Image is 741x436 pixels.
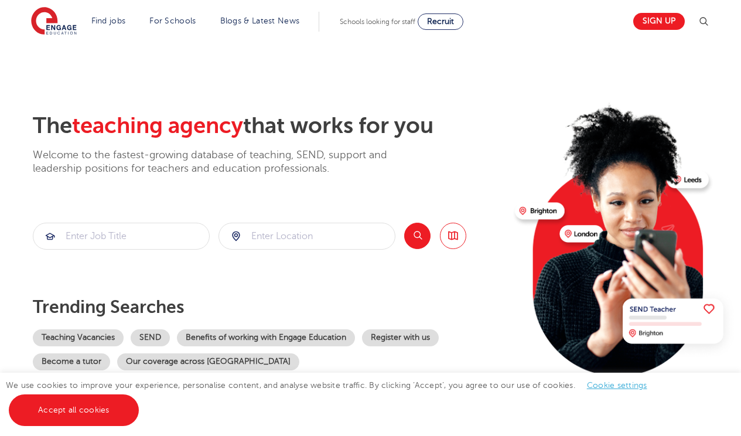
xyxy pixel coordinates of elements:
a: Benefits of working with Engage Education [177,329,355,346]
div: Submit [33,223,210,250]
input: Submit [219,223,395,249]
a: Find jobs [91,16,126,25]
div: Submit [218,223,395,250]
a: Our coverage across [GEOGRAPHIC_DATA] [117,353,299,370]
img: Engage Education [31,7,77,36]
a: For Schools [149,16,196,25]
span: Schools looking for staff [340,18,415,26]
a: Cookie settings [587,381,647,390]
a: Sign up [633,13,685,30]
a: Become a tutor [33,353,110,370]
a: Teaching Vacancies [33,329,124,346]
span: We use cookies to improve your experience, personalise content, and analyse website traffic. By c... [6,381,659,414]
span: teaching agency [72,113,243,138]
a: SEND [131,329,170,346]
input: Submit [33,223,209,249]
p: Trending searches [33,297,506,318]
h2: The that works for you [33,113,506,139]
a: Recruit [418,13,463,30]
p: Welcome to the fastest-growing database of teaching, SEND, support and leadership positions for t... [33,148,419,176]
a: Register with us [362,329,439,346]
a: Blogs & Latest News [220,16,300,25]
a: Accept all cookies [9,394,139,426]
button: Search [404,223,431,249]
span: Recruit [427,17,454,26]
